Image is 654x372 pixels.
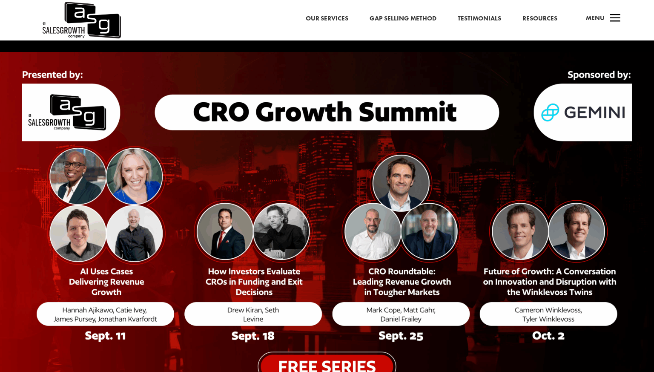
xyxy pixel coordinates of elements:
span: a [607,10,624,27]
a: Testimonials [458,13,501,24]
a: Gap Selling Method [370,13,436,24]
a: Resources [522,13,557,24]
span: Menu [586,14,605,22]
a: Our Services [306,13,348,24]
